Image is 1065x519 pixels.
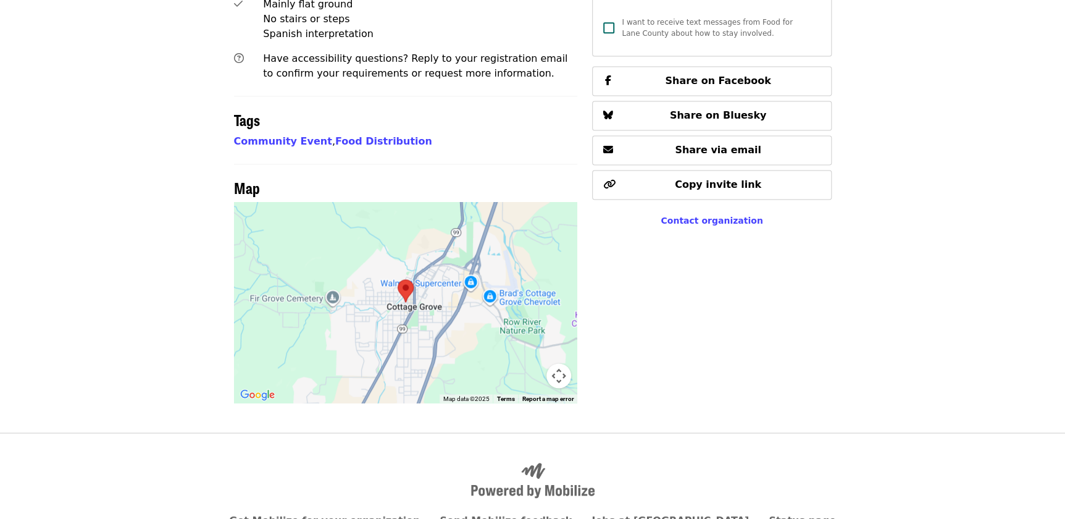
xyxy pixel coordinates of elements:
[675,144,761,156] span: Share via email
[234,109,260,130] span: Tags
[263,12,577,27] div: No stairs or steps
[592,101,831,130] button: Share on Bluesky
[234,135,335,147] span: ,
[443,395,489,402] span: Map data ©2025
[263,27,577,41] div: Spanish interpretation
[234,135,332,147] a: Community Event
[263,53,567,79] span: Have accessibility questions? Reply to your registration email to confirm your requirements or re...
[496,395,514,402] a: Terms (opens in new tab)
[546,363,571,388] button: Map camera controls
[592,170,831,200] button: Copy invite link
[522,395,574,402] a: Report a map error
[237,387,278,403] img: Google
[471,463,595,499] img: Powered by Mobilize
[661,216,762,226] a: Contact organization
[335,135,432,147] a: Food Distribution
[234,53,244,64] i: question-circle icon
[234,177,260,198] span: Map
[592,66,831,96] button: Share on Facebook
[665,75,771,86] span: Share on Facebook
[592,135,831,165] button: Share via email
[237,387,278,403] a: Open this area in Google Maps (opens a new window)
[622,18,793,38] span: I want to receive text messages from Food for Lane County about how to stay involved.
[675,179,761,190] span: Copy invite link
[670,109,767,121] span: Share on Bluesky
